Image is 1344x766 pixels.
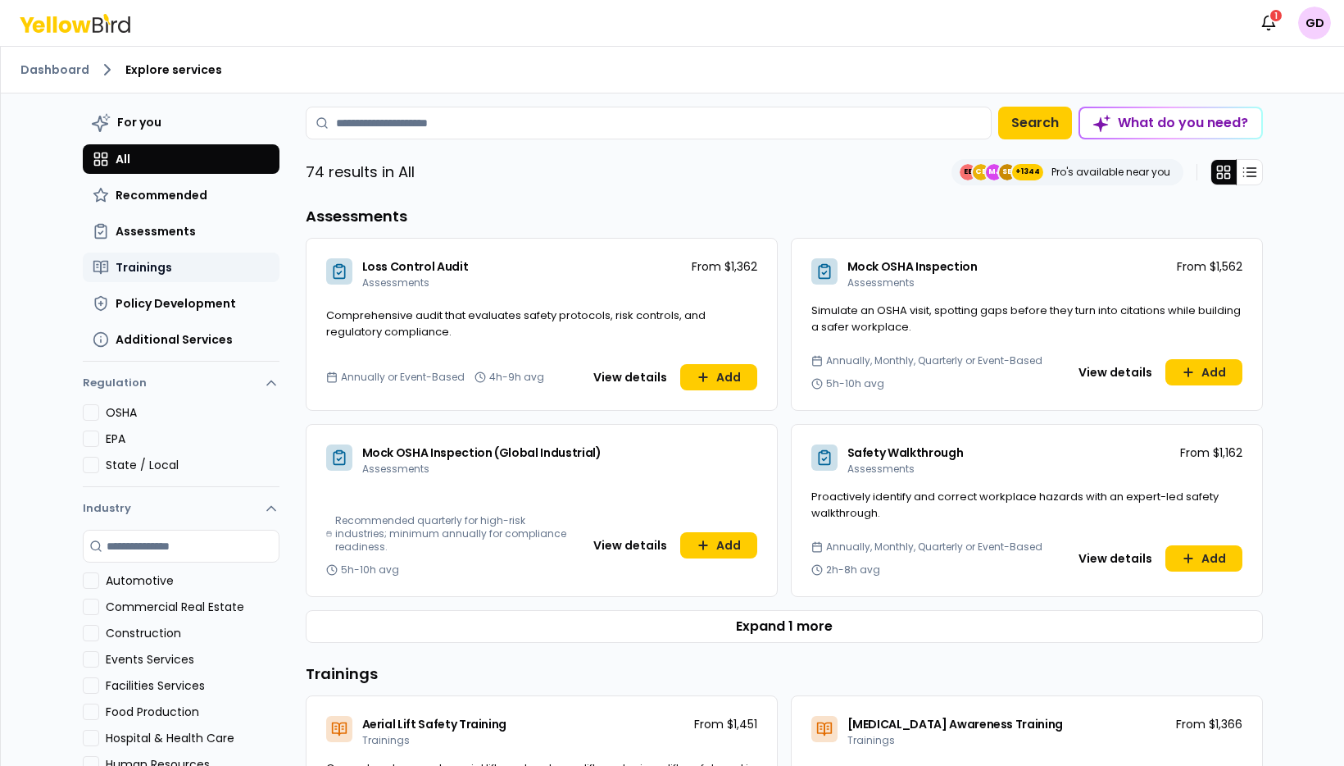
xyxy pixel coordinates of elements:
span: Trainings [116,259,172,276]
label: Construction [106,625,279,641]
span: Explore services [125,62,222,78]
label: Events Services [106,651,279,668]
button: View details [1069,359,1162,385]
a: Dashboard [20,62,89,78]
button: What do you need? [1078,107,1263,139]
span: Recommended quarterly for high-risk industries; minimum annually for compliance readiness. [335,514,577,554]
span: Safety Walkthrough [847,445,964,461]
label: Hospital & Health Care [106,730,279,746]
button: View details [1069,545,1162,572]
button: Expand 1 more [306,610,1263,643]
button: All [83,144,279,174]
button: Trainings [83,253,279,282]
span: Assessments [362,276,429,290]
span: Mock OSHA Inspection [847,258,978,275]
label: Commercial Real Estate [106,599,279,615]
label: EPA [106,431,279,447]
button: Add [1165,359,1242,385]
span: Loss Control Audit [362,258,469,275]
span: Policy Development [116,295,236,312]
button: Recommended [83,180,279,210]
button: Add [1165,545,1242,572]
button: Add [680,364,757,390]
button: Additional Services [83,325,279,354]
span: CE [973,164,989,180]
p: 74 results in All [306,161,415,184]
button: Search [998,107,1072,139]
div: What do you need? [1080,108,1261,138]
button: Add [680,532,757,559]
p: From $1,451 [694,716,757,732]
span: Mock OSHA Inspection (Global Industrial) [362,445,602,461]
span: Trainings [362,733,410,747]
p: From $1,162 [1180,445,1242,461]
span: Assessments [116,223,196,239]
span: EE [960,164,976,180]
div: 1 [1269,8,1283,23]
span: GD [1298,7,1331,39]
span: 5h-10h avg [341,563,399,577]
p: From $1,362 [692,258,757,275]
p: From $1,562 [1177,258,1242,275]
span: Annually, Monthly, Quarterly or Event-Based [826,540,1042,554]
span: 5h-10h avg [826,377,884,390]
button: Assessments [83,217,279,246]
div: Regulation [83,404,279,486]
span: Comprehensive audit that evaluates safety protocols, risk controls, and regulatory compliance. [326,308,706,340]
span: For you [117,114,161,130]
span: All [116,151,130,167]
span: Additional Services [116,331,233,348]
label: Food Production [106,704,279,720]
p: From $1,366 [1176,716,1242,732]
span: [MEDICAL_DATA] Awareness Training [847,716,1063,732]
span: Simulate an OSHA visit, spotting gaps before they turn into citations while building a safer work... [811,303,1241,335]
span: MJ [986,164,1002,180]
span: Proactively identify and correct workplace hazards with an expert-led safety walkthrough. [811,489,1219,521]
span: 2h-8h avg [826,563,880,577]
button: 1 [1252,7,1285,39]
label: Facilities Services [106,677,279,694]
span: +1344 [1015,164,1040,180]
label: Automotive [106,572,279,589]
span: Assessments [847,462,915,476]
span: 4h-9h avg [489,371,544,384]
h3: Assessments [306,205,1263,228]
h3: Trainings [306,663,1263,686]
button: For you [83,107,279,138]
button: View details [583,532,677,559]
span: Assessments [847,276,915,290]
p: Pro's available near you [1051,166,1170,179]
span: Annually or Event-Based [341,371,465,384]
span: Assessments [362,462,429,476]
label: OSHA [106,404,279,421]
nav: breadcrumb [20,60,1324,80]
span: SE [999,164,1015,180]
button: Industry [83,487,279,530]
span: Annually, Monthly, Quarterly or Event-Based [826,354,1042,367]
button: Regulation [83,368,279,404]
span: Aerial Lift Safety Training [362,716,507,732]
label: State / Local [106,457,279,473]
span: Trainings [847,733,895,747]
button: View details [583,364,677,390]
span: Recommended [116,187,207,203]
button: Policy Development [83,289,279,318]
